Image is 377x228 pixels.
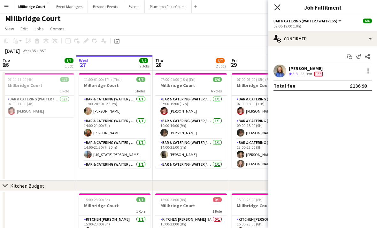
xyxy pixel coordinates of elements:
[34,26,44,32] span: Jobs
[5,26,14,32] span: View
[232,117,303,139] app-card-role: Bar & Catering (Waiter / waitress)1/109:00-18:00 (9h)[PERSON_NAME]
[363,19,372,23] span: 6/6
[79,83,150,88] h3: Millbridge Court
[314,72,323,76] span: Fee
[13,0,51,13] button: Millbridge Court
[213,197,222,202] span: 0/1
[313,71,324,77] div: Crew has different fees then in role
[65,64,73,68] div: 1 Job
[350,83,367,89] div: £136.90
[155,203,227,208] h3: Millbridge Court
[139,58,148,63] span: 7/7
[84,197,110,202] span: 15:00-23:00 (8h)
[5,14,61,23] h1: Millbridge Court
[20,26,28,32] span: Edit
[160,197,186,202] span: 15:00-23:00 (8h)
[5,48,20,54] div: [DATE]
[79,58,88,63] span: Wed
[10,183,44,189] div: Kitchen Budget
[273,24,372,28] div: 09:00-19:00 (10h)
[232,73,303,168] app-job-card: 07:00-01:00 (18h) (Sat)8/8Millbridge Court6 RolesBar & Catering (Waiter / waitress)1/107:00-18:00...
[237,77,273,82] span: 07:00-01:00 (18h) (Sat)
[50,26,65,32] span: Comms
[79,96,150,117] app-card-role: Bar & Catering (Waiter / waitress)1/111:00-20:30 (9h30m)[PERSON_NAME]
[79,117,150,139] app-card-role: Bar & Catering (Waiter / waitress)1/114:00-21:00 (7h)[PERSON_NAME]
[136,197,145,202] span: 1/1
[212,209,222,214] span: 1 Role
[155,161,227,183] app-card-role: Bar & Catering (Waiter / waitress)1/114:00-22:00 (8h)
[155,73,227,168] app-job-card: 07:00-01:00 (18h) (Fri)6/6Millbridge Court6 RolesBar & Catering (Waiter / waitress)1/107:00-19:00...
[273,19,337,23] span: Bar & Catering (Waiter / waitress)
[32,25,46,33] a: Jobs
[88,0,123,13] button: Bespoke Events
[155,139,227,161] app-card-role: Bar & Catering (Waiter / waitress)1/114:00-21:00 (7h)[PERSON_NAME]
[78,61,88,68] span: 27
[216,58,225,63] span: 6/7
[289,66,324,71] div: [PERSON_NAME]
[8,77,34,82] span: 07:00-11:00 (4h)
[160,77,196,82] span: 07:00-01:00 (18h) (Fri)
[84,77,122,82] span: 11:00-01:00 (14h) (Thu)
[155,83,227,88] h3: Millbridge Court
[79,203,150,208] h3: Millbridge Court
[155,58,163,63] span: Thu
[231,61,237,68] span: 29
[60,89,69,93] span: 1 Role
[51,0,88,13] button: Event Managers
[268,31,377,46] div: Confirmed
[237,197,263,202] span: 15:00-23:00 (8h)
[273,19,342,23] button: Bar & Catering (Waiter / waitress)
[213,77,222,82] span: 6/6
[216,64,226,68] div: 2 Jobs
[232,96,303,117] app-card-role: Bar & Catering (Waiter / waitress)1/107:00-18:00 (11h)[PERSON_NAME]
[79,73,150,168] app-job-card: 11:00-01:00 (14h) (Thu)6/6Millbridge Court6 RolesBar & Catering (Waiter / waitress)1/111:00-20:30...
[3,73,74,117] app-job-card: 07:00-11:00 (4h)1/1Millbridge Court1 RoleBar & Catering (Waiter / waitress)1/107:00-11:00 (4h)[PE...
[18,25,30,33] a: Edit
[232,58,237,63] span: Fri
[135,89,145,93] span: 6 Roles
[155,117,227,139] app-card-role: Bar & Catering (Waiter / waitress)1/110:00-19:00 (9h)[PERSON_NAME]
[21,48,37,53] span: Week 35
[79,161,150,183] app-card-role: Bar & Catering (Waiter / waitress)1/114:00-23:00 (9h)
[3,58,10,63] span: Tue
[3,25,17,33] a: View
[65,58,73,63] span: 1/1
[60,77,69,82] span: 1/1
[145,0,192,13] button: Plumpton Race Course
[123,0,145,13] button: Events
[154,61,163,68] span: 28
[232,203,303,208] h3: Millbridge Court
[232,139,303,170] app-card-role: Bar & Catering (Waiter / waitress)2/213:00-22:00 (9h)[PERSON_NAME][PERSON_NAME]
[293,71,297,76] span: 3.8
[79,139,150,161] app-card-role: Bar & Catering (Waiter / waitress)1/114:00-21:30 (7h30m)[US_STATE][PERSON_NAME]
[3,96,74,117] app-card-role: Bar & Catering (Waiter / waitress)1/107:00-11:00 (4h)[PERSON_NAME]
[232,83,303,88] h3: Millbridge Court
[40,48,46,53] div: BST
[140,64,150,68] div: 2 Jobs
[273,83,295,89] div: Total fee
[3,83,74,88] h3: Millbridge Court
[268,3,377,12] h3: Job Fulfilment
[136,209,145,214] span: 1 Role
[211,89,222,93] span: 6 Roles
[2,61,10,68] span: 26
[48,25,67,33] a: Comms
[155,96,227,117] app-card-role: Bar & Catering (Waiter / waitress)1/107:00-19:00 (12h)[PERSON_NAME]
[299,71,313,77] div: 22.1km
[136,77,145,82] span: 6/6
